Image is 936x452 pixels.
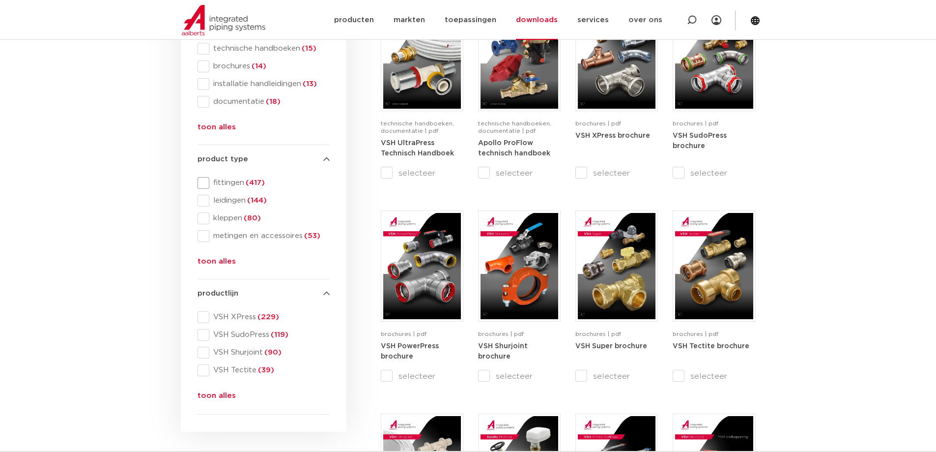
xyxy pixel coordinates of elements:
[198,177,330,189] div: fittingen(417)
[300,45,316,52] span: (15)
[209,178,330,188] span: fittingen
[209,312,330,322] span: VSH XPress
[673,132,727,150] a: VSH SudoPress brochure
[301,80,317,88] span: (13)
[381,343,439,361] strong: VSH PowerPress brochure
[209,44,330,54] span: technische handboeken
[209,213,330,223] span: kleppen
[673,167,755,179] label: selecteer
[198,60,330,72] div: brochures(14)
[481,213,558,319] img: VSH-Shurjoint_A4Brochure-5008696-2021_1.0_NL-1-pdf.jpg
[198,256,236,271] button: toon alles
[675,213,753,319] img: VSH-Tectite_A4Brochure_5007420-2021_1.0_NL-1-pdf.jpg
[383,213,461,319] img: VSH-PowerPress_A4Brochure-5008993-2022_2.0_NL-pdf.jpg
[264,98,281,105] span: (18)
[578,2,655,109] img: VSH-XPress_A4Brochure-5007145-2021_1.0_NL-1-pdf.jpg
[198,329,330,341] div: VSH SudoPress(119)
[381,139,454,157] a: VSH UltraPress Technisch Handboek
[575,343,647,350] strong: VSH Super brochure
[381,140,454,157] strong: VSH UltraPress Technisch Handboek
[209,231,330,241] span: metingen en accessoires
[478,342,528,361] a: VSH Shurjoint brochure
[198,121,236,137] button: toon alles
[381,342,439,361] a: VSH PowerPress brochure
[575,132,650,139] a: VSH XPress brochure
[481,2,558,109] img: Apollo-ProFlow-A4TM_5010004_2022_1.0_NL-1-pdf.jpg
[198,153,330,165] h4: product type
[575,342,647,350] a: VSH Super brochure
[673,121,718,126] span: brochures | pdf
[673,343,749,350] strong: VSH Tectite brochure
[198,364,330,376] div: VSH Tectite(39)
[198,195,330,207] div: leidingen(144)
[246,197,267,204] span: (144)
[478,121,551,134] span: technische handboeken, documentatie | pdf
[478,139,550,157] a: Apollo ProFlow technisch handboek
[269,331,288,338] span: (119)
[303,232,320,240] span: (53)
[575,121,621,126] span: brochures | pdf
[198,212,330,224] div: kleppen(80)
[478,167,561,179] label: selecteer
[198,390,236,406] button: toon alles
[209,61,330,71] span: brochures
[242,214,261,222] span: (80)
[209,196,330,206] span: leidingen
[198,347,330,359] div: VSH Shurjoint(90)
[478,343,528,361] strong: VSH Shurjoint brochure
[198,288,330,300] h4: productlijn
[381,167,463,179] label: selecteer
[575,370,658,382] label: selecteer
[381,121,454,134] span: technische handboeken, documentatie | pdf
[209,79,330,89] span: installatie handleidingen
[250,62,266,70] span: (14)
[209,348,330,358] span: VSH Shurjoint
[575,167,658,179] label: selecteer
[209,365,330,375] span: VSH Tectite
[381,370,463,382] label: selecteer
[478,140,550,157] strong: Apollo ProFlow technisch handboek
[209,97,330,107] span: documentatie
[383,2,461,109] img: VSH-UltraPress_A4TM_5008751_2025_3.0_NL-pdf.jpg
[263,349,282,356] span: (90)
[673,342,749,350] a: VSH Tectite brochure
[209,330,330,340] span: VSH SudoPress
[381,331,426,337] span: brochures | pdf
[256,366,274,374] span: (39)
[198,311,330,323] div: VSH XPress(229)
[198,230,330,242] div: metingen en accessoires(53)
[578,213,655,319] img: VSH-Super-A4Brochure-5007266-2021_1.0_NL-pdf.jpg
[675,2,753,109] img: VSH-SudoPress_A4Brochure-5007222-2021_1.0_NL-1-pdf.jpg
[673,370,755,382] label: selecteer
[198,43,330,55] div: technische handboeken(15)
[198,78,330,90] div: installatie handleidingen(13)
[256,313,279,321] span: (229)
[673,331,718,337] span: brochures | pdf
[244,179,265,186] span: (417)
[478,331,524,337] span: brochures | pdf
[478,370,561,382] label: selecteer
[198,96,330,108] div: documentatie(18)
[575,331,621,337] span: brochures | pdf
